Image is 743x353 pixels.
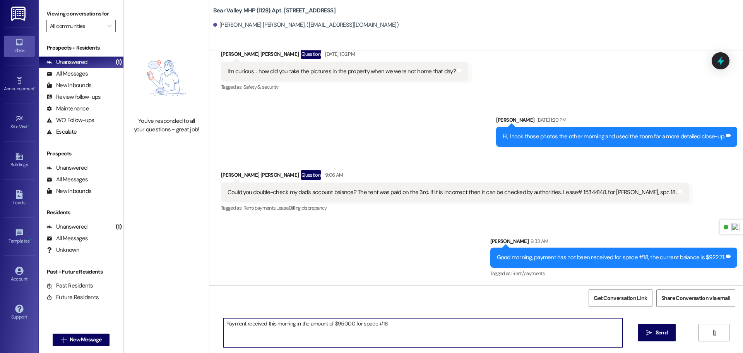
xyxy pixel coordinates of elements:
[4,150,35,171] a: Buildings
[46,8,116,20] label: Viewing conversations for
[46,58,87,66] div: Unanswered
[46,116,94,124] div: WO Follow-ups
[656,329,668,337] span: Send
[221,81,468,93] div: Tagged as:
[4,264,35,285] a: Account
[213,21,399,29] div: [PERSON_NAME] [PERSON_NAME]. ([EMAIL_ADDRESS][DOMAIN_NAME])
[221,202,689,214] div: Tagged as:
[589,289,652,307] button: Get Conversation Link
[497,253,725,262] div: Good morning, payment has not been received for space #18, the current balance is $922.71.
[46,246,79,254] div: Unknown
[243,84,279,90] span: Safety & security
[323,50,355,58] div: [DATE] 1:02 PM
[243,205,276,211] span: Rent/payments ,
[646,330,652,336] i: 
[289,205,327,211] span: Billing discrepancy
[50,20,103,32] input: All communities
[276,205,289,211] span: Lease ,
[39,150,123,158] div: Prospects
[534,116,566,124] div: [DATE] 1:20 PM
[496,116,737,127] div: [PERSON_NAME]
[223,318,623,347] textarea: Payment received this morning in the amount of $950.00 for space #18
[490,237,738,248] div: [PERSON_NAME]
[39,268,123,276] div: Past + Future Residents
[53,334,110,346] button: New Message
[228,188,676,196] div: Could you double-check my dad's account balance? The tent was paid on the 3rd. If it is incorrect...
[4,36,35,57] a: Inbox
[661,294,730,302] span: Share Conversation via email
[4,226,35,247] a: Templates •
[46,81,91,90] div: New Inbounds
[107,23,111,29] i: 
[114,221,123,233] div: (1)
[70,336,101,344] span: New Message
[594,294,647,302] span: Get Conversation Link
[4,112,35,133] a: Site Visit •
[490,268,738,279] div: Tagged as:
[4,302,35,323] a: Support
[529,237,548,245] div: 9:33 AM
[46,164,87,172] div: Unanswered
[114,56,123,68] div: (1)
[228,67,456,76] div: I'm curious .. how did you take the pictures in the property when we were not home that day?
[46,105,89,113] div: Maintenance
[132,43,200,113] img: empty-state
[46,282,93,290] div: Past Residents
[4,188,35,209] a: Leads
[46,187,91,195] div: New Inbounds
[28,123,29,128] span: •
[39,208,123,217] div: Residents
[46,176,88,184] div: All Messages
[132,117,200,134] div: You've responded to all your questions - great job!
[46,93,101,101] div: Review follow-ups
[301,170,321,180] div: Question
[221,170,689,183] div: [PERSON_NAME] [PERSON_NAME]
[301,49,321,59] div: Question
[61,337,67,343] i: 
[34,85,36,90] span: •
[656,289,735,307] button: Share Conversation via email
[711,330,717,336] i: 
[39,44,123,52] div: Prospects + Residents
[46,223,87,231] div: Unanswered
[46,70,88,78] div: All Messages
[638,324,676,341] button: Send
[30,237,31,243] span: •
[46,128,77,136] div: Escalate
[323,171,343,179] div: 9:06 AM
[46,293,99,301] div: Future Residents
[46,234,88,243] div: All Messages
[213,7,336,15] b: Bear Valley MHP (1128): Apt. [STREET_ADDRESS]
[503,133,725,141] div: Hi, I took those photos the other morning and used the zoom for a more detailed close-up.
[512,270,545,277] span: Rent/payments
[11,7,27,21] img: ResiDesk Logo
[221,49,468,62] div: [PERSON_NAME] [PERSON_NAME]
